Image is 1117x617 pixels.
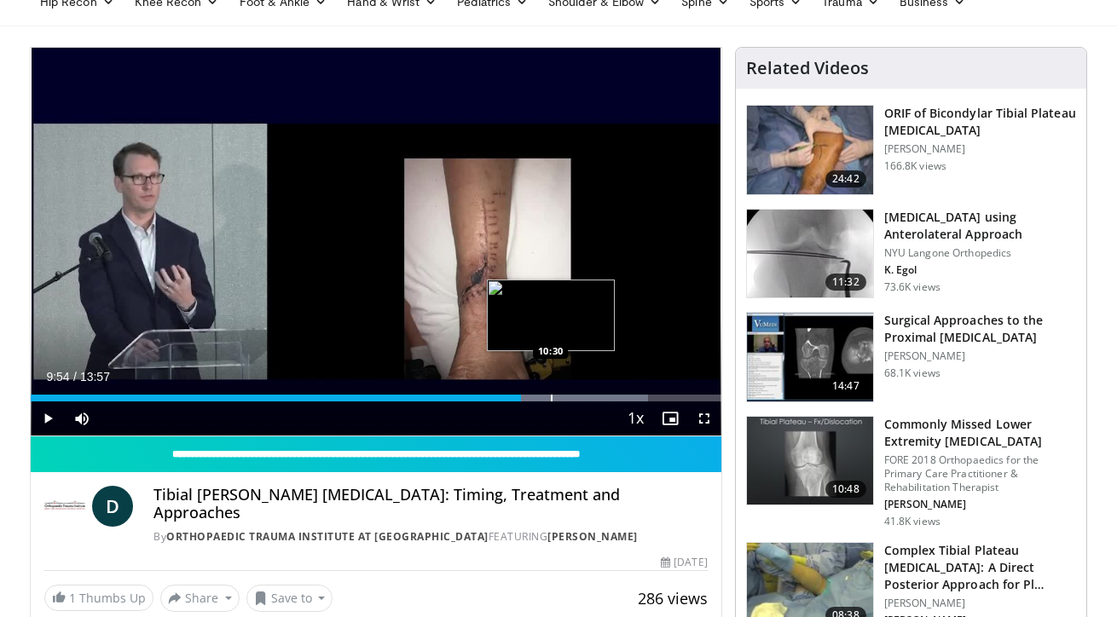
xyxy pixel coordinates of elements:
div: [DATE] [661,555,707,570]
h4: Related Videos [746,58,869,78]
a: 11:32 [MEDICAL_DATA] using Anterolateral Approach NYU Langone Orthopedics K. Egol 73.6K views [746,209,1076,299]
a: [PERSON_NAME] [547,529,638,544]
h3: [MEDICAL_DATA] using Anterolateral Approach [884,209,1076,243]
h3: Surgical Approaches to the Proximal [MEDICAL_DATA] [884,312,1076,346]
p: [PERSON_NAME] [884,597,1076,610]
p: 68.1K views [884,366,940,380]
h3: Complex Tibial Plateau [MEDICAL_DATA]: A Direct Posterior Approach for Pl… [884,542,1076,593]
p: [PERSON_NAME] [884,142,1076,156]
span: / [73,370,77,383]
span: 13:57 [80,370,110,383]
p: [PERSON_NAME] [884,498,1076,511]
img: Levy_Tib_Plat_100000366_3.jpg.150x105_q85_crop-smart_upscale.jpg [747,106,873,194]
img: DA_UIUPltOAJ8wcH4xMDoxOjB1O8AjAz.150x105_q85_crop-smart_upscale.jpg [747,313,873,401]
h3: Commonly Missed Lower Extremity [MEDICAL_DATA] [884,416,1076,450]
p: K. Egol [884,263,1076,277]
a: D [92,486,133,527]
video-js: Video Player [31,48,721,436]
a: 10:48 Commonly Missed Lower Extremity [MEDICAL_DATA] FORE 2018 Orthopaedics for the Primary Care ... [746,416,1076,528]
p: 41.8K views [884,515,940,528]
a: 1 Thumbs Up [44,585,153,611]
button: Playback Rate [619,401,653,435]
p: [PERSON_NAME] [884,349,1076,363]
span: 11:32 [825,274,866,291]
span: 14:47 [825,378,866,395]
h3: ORIF of Bicondylar Tibial Plateau [MEDICAL_DATA] [884,105,1076,139]
a: 24:42 ORIF of Bicondylar Tibial Plateau [MEDICAL_DATA] [PERSON_NAME] 166.8K views [746,105,1076,195]
p: 73.6K views [884,280,940,294]
button: Save to [246,585,333,612]
button: Play [31,401,65,435]
p: 166.8K views [884,159,946,173]
span: 24:42 [825,170,866,187]
span: 10:48 [825,481,866,498]
button: Share [160,585,240,612]
h4: Tibial [PERSON_NAME] [MEDICAL_DATA]: Timing, Treatment and Approaches [153,486,708,522]
img: image.jpeg [487,280,615,351]
button: Mute [65,401,99,435]
div: Progress Bar [31,395,721,401]
img: 9nZFQMepuQiumqNn4xMDoxOjBzMTt2bJ.150x105_q85_crop-smart_upscale.jpg [747,210,873,298]
a: Orthopaedic Trauma Institute at [GEOGRAPHIC_DATA] [166,529,489,544]
span: 286 views [638,588,708,608]
img: 4aa379b6-386c-4fb5-93ee-de5617843a87.150x105_q85_crop-smart_upscale.jpg [747,417,873,505]
p: NYU Langone Orthopedics [884,246,1076,260]
img: Orthopaedic Trauma Institute at UCSF [44,486,85,527]
span: 1 [69,590,76,606]
button: Fullscreen [687,401,721,435]
p: FORE 2018 Orthopaedics for the Primary Care Practitioner & Rehabilitation Therapist [884,453,1076,494]
span: 9:54 [46,370,69,383]
div: By FEATURING [153,529,708,545]
button: Enable picture-in-picture mode [653,401,687,435]
a: 14:47 Surgical Approaches to the Proximal [MEDICAL_DATA] [PERSON_NAME] 68.1K views [746,312,1076,402]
